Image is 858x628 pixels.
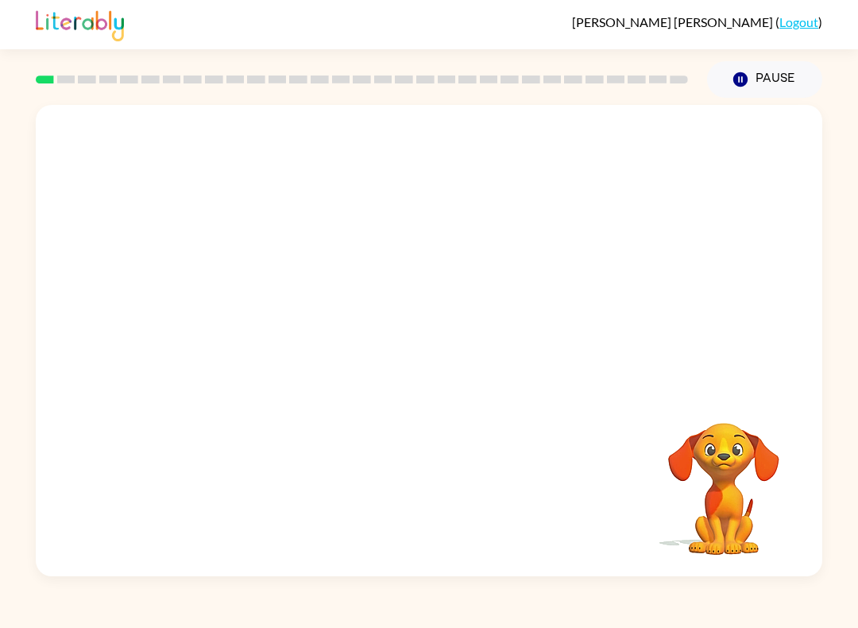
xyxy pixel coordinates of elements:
[572,14,775,29] span: [PERSON_NAME] [PERSON_NAME]
[36,6,124,41] img: Literably
[644,398,803,557] video: Your browser must support playing .mp4 files to use Literably. Please try using another browser.
[779,14,818,29] a: Logout
[572,14,822,29] div: ( )
[707,61,822,98] button: Pause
